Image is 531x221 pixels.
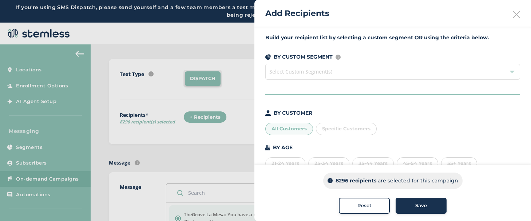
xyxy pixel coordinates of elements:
p: BY AGE [273,144,293,151]
button: Reset [339,198,390,214]
iframe: Chat Widget [495,186,531,221]
div: 35-44 Years [352,157,394,170]
p: are selected for this campaign [378,177,458,185]
span: Reset [357,202,372,209]
label: Build your recipient list by selecting a custom segment OR using the criteria below. [265,34,520,42]
div: 21-24 Years [265,157,305,170]
img: icon-cake-93b2a7b5.svg [265,145,270,150]
img: icon-segments-dark-074adb27.svg [265,54,271,60]
img: icon-person-dark-ced50e5f.svg [265,110,271,116]
div: 55+ Years [441,157,477,170]
img: icon-info-dark-48f6c5f3.svg [328,178,333,183]
h2: Add Recipients [265,7,329,19]
img: icon-info-236977d2.svg [336,55,341,60]
div: All Customers [265,123,313,135]
p: BY CUSTOMER [274,109,312,117]
div: 25-34 Years [308,157,349,170]
span: Specific Customers [322,126,370,131]
button: Save [396,198,447,214]
p: 8296 recipients [336,177,376,185]
span: Save [415,202,427,209]
div: 45-54 Years [397,157,438,170]
p: BY CUSTOM SEGMENT [274,53,333,61]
